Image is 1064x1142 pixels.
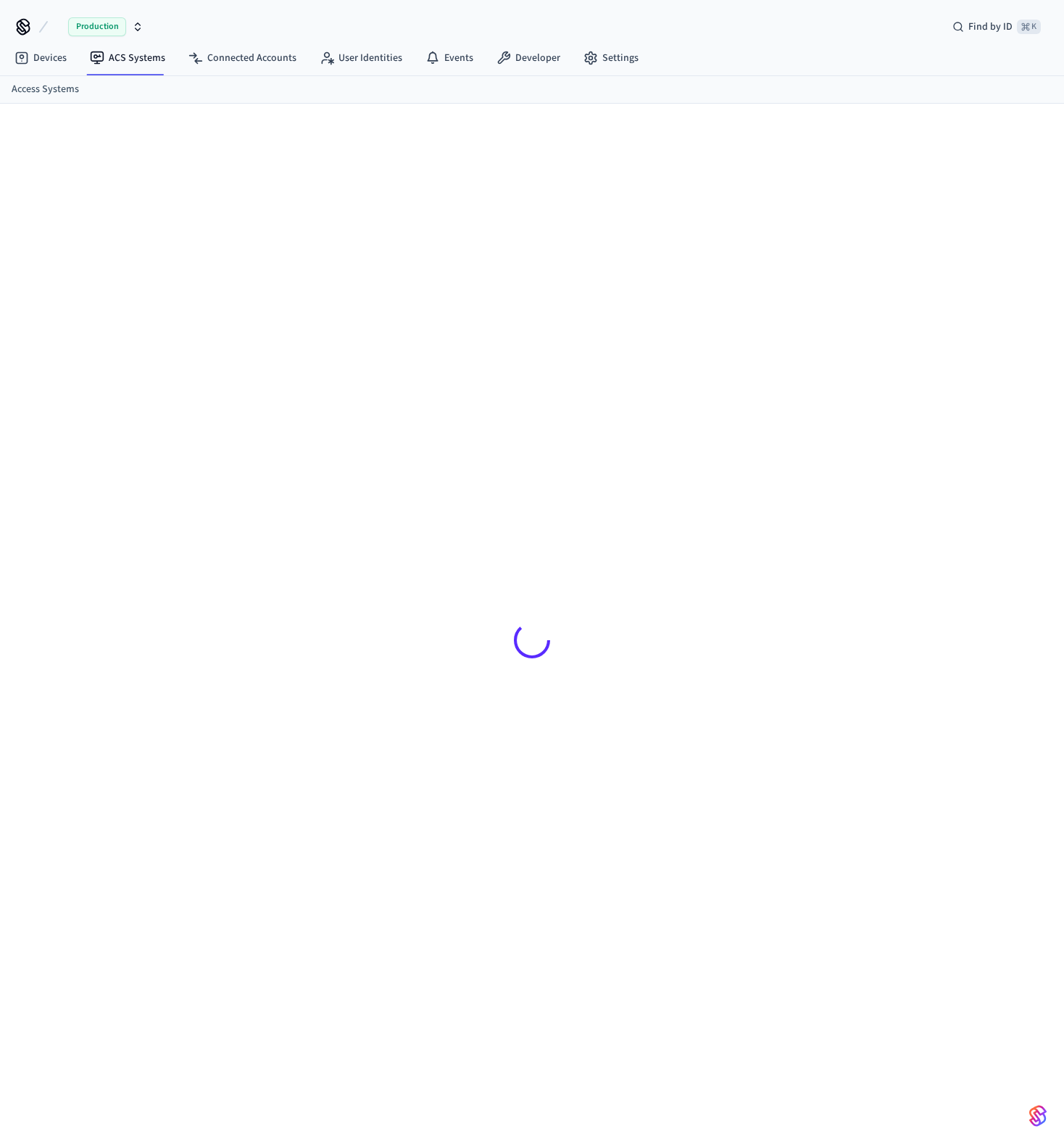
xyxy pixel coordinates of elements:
[3,45,78,71] a: Devices
[1017,20,1041,34] span: ⌘ K
[968,20,1013,34] span: Find by ID
[177,45,308,71] a: Connected Accounts
[1029,1104,1047,1127] img: SeamLogoGradient.69752ec5.svg
[308,45,414,71] a: User Identities
[485,45,572,71] a: Developer
[78,45,177,71] a: ACS Systems
[12,82,79,97] a: Access Systems
[414,45,485,71] a: Events
[572,45,650,71] a: Settings
[68,17,126,36] span: Production
[941,14,1052,40] div: Find by ID⌘ K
